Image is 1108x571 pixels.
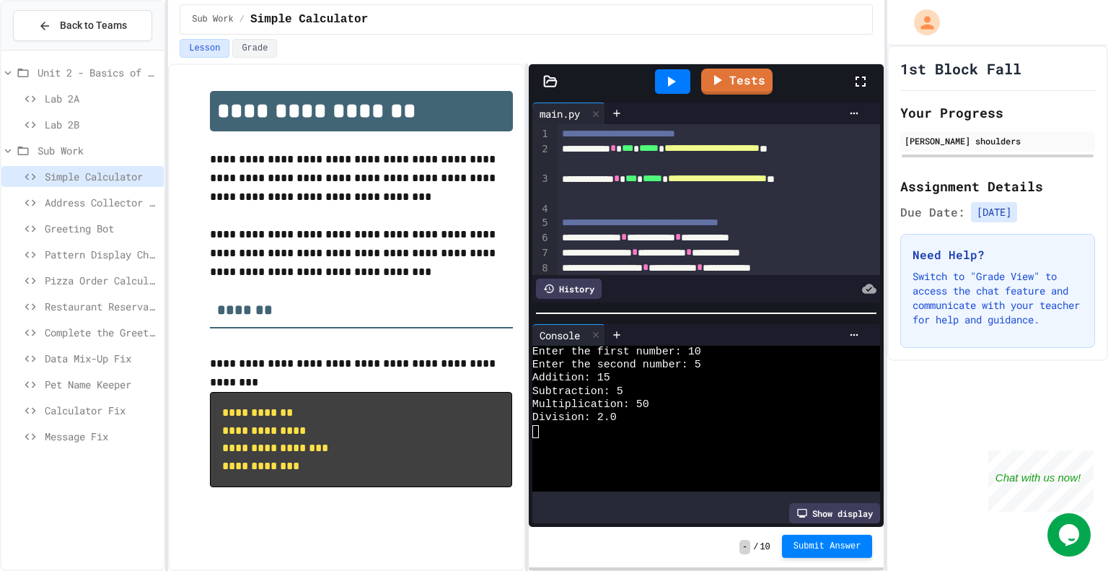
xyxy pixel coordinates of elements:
[180,39,229,58] button: Lesson
[913,246,1083,263] h3: Need Help?
[45,221,158,236] span: Greeting Bot
[532,127,550,142] div: 1
[250,11,368,28] span: Simple Calculator
[45,247,158,262] span: Pattern Display Challenge
[971,202,1017,222] span: [DATE]
[739,540,750,554] span: -
[701,69,773,95] a: Tests
[532,372,610,385] span: Addition: 15
[45,169,158,184] span: Simple Calculator
[789,503,880,523] div: Show display
[532,261,550,276] div: 8
[532,398,649,411] span: Multiplication: 50
[60,18,127,33] span: Back to Teams
[45,91,158,106] span: Lab 2A
[45,351,158,366] span: Data Mix-Up Fix
[45,195,158,210] span: Address Collector Fix
[532,328,587,343] div: Console
[38,143,158,158] span: Sub Work
[782,535,873,558] button: Submit Answer
[532,142,550,173] div: 2
[793,541,861,552] span: Submit Answer
[905,134,1091,147] div: [PERSON_NAME] shoulders
[532,246,550,261] div: 7
[45,325,158,340] span: Complete the Greeting
[899,6,944,39] div: My Account
[38,65,158,80] span: Unit 2 - Basics of Python
[532,103,605,124] div: main.py
[45,117,158,132] span: Lab 2B
[232,39,277,58] button: Grade
[239,14,245,25] span: /
[45,377,158,392] span: Pet Name Keeper
[532,346,701,359] span: Enter the first number: 10
[532,231,550,246] div: 6
[532,106,587,121] div: main.py
[532,324,605,346] div: Console
[532,202,550,217] div: 4
[913,269,1083,327] p: Switch to "Grade View" to access the chat feature and communicate with your teacher for help and ...
[900,176,1095,196] h2: Assignment Details
[900,204,965,221] span: Due Date:
[536,279,602,299] div: History
[45,403,158,418] span: Calculator Fix
[760,541,770,553] span: 10
[45,273,158,288] span: Pizza Order Calculator
[532,172,550,202] div: 3
[558,124,880,382] div: To enrich screen reader interactions, please activate Accessibility in Grammarly extension settings
[13,10,152,41] button: Back to Teams
[532,385,623,398] span: Subtraction: 5
[900,103,1095,123] h2: Your Progress
[45,429,158,444] span: Message Fix
[1047,513,1094,557] iframe: chat widget
[900,58,1021,79] h1: 1st Block Fall
[45,299,158,314] span: Restaurant Reservation System
[192,14,234,25] span: Sub Work
[532,216,550,231] div: 5
[753,541,758,553] span: /
[532,359,701,372] span: Enter the second number: 5
[532,411,617,424] span: Division: 2.0
[988,450,1094,512] iframe: chat widget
